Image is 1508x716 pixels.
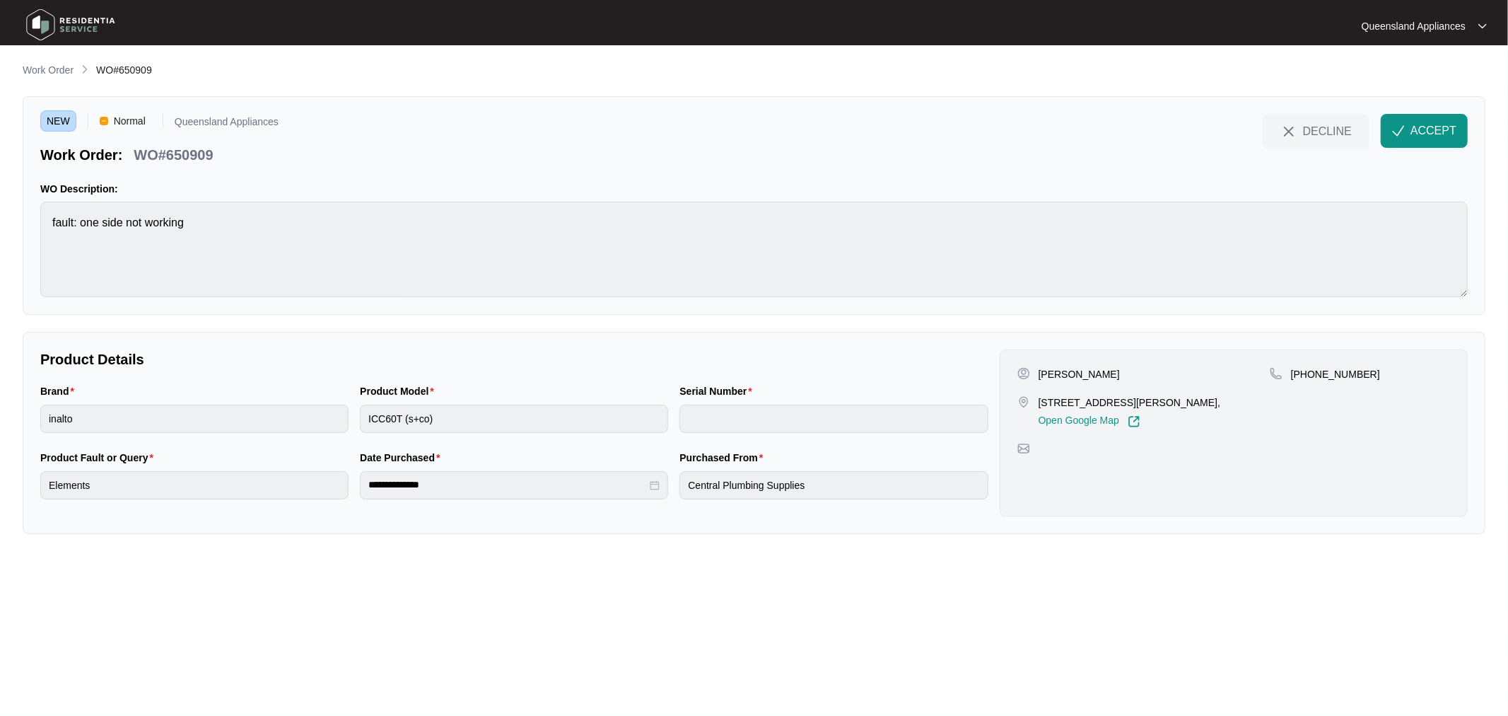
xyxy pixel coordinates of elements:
span: NEW [40,110,76,132]
p: Queensland Appliances [175,117,279,132]
button: close-IconDECLINE [1263,114,1369,148]
label: Product Fault or Query [40,451,159,465]
label: Product Model [360,384,440,398]
span: Normal [108,110,151,132]
img: close-Icon [1280,123,1297,140]
input: Serial Number [679,405,988,433]
p: [PHONE_NUMBER] [1291,367,1380,381]
img: chevron-right [79,64,90,75]
img: dropdown arrow [1478,23,1487,30]
img: Link-External [1128,415,1140,428]
button: check-IconACCEPT [1381,114,1468,148]
input: Brand [40,405,349,433]
p: [PERSON_NAME] [1039,367,1120,381]
img: residentia service logo [21,4,120,46]
label: Date Purchased [360,451,445,465]
input: Date Purchased [368,478,647,492]
p: Work Order: [40,145,122,165]
textarea: fault: one side not working [40,202,1468,297]
input: Product Model [360,405,668,433]
img: user-pin [1017,367,1030,380]
label: Serial Number [679,384,757,398]
img: check-Icon [1392,125,1405,137]
p: Queensland Appliances [1362,19,1466,33]
input: Product Fault or Query [40,471,349,500]
img: map-pin [1270,367,1282,380]
p: Work Order [23,63,74,77]
img: map-pin [1017,395,1030,408]
span: WO#650909 [96,64,152,76]
label: Brand [40,384,80,398]
input: Purchased From [679,471,988,500]
img: map-pin [1017,442,1030,455]
label: Purchased From [679,451,768,465]
p: WO#650909 [134,145,213,165]
span: DECLINE [1303,123,1352,139]
p: Product Details [40,350,988,369]
span: ACCEPT [1410,122,1456,139]
a: Open Google Map [1039,415,1140,428]
p: WO Description: [40,182,1468,196]
img: Vercel Logo [100,117,108,125]
p: [STREET_ADDRESS][PERSON_NAME], [1039,395,1221,410]
a: Work Order [20,63,76,79]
